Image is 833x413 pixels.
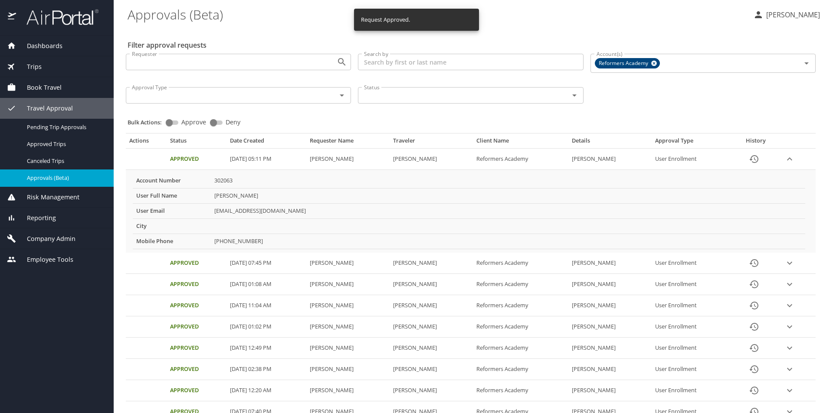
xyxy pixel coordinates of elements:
td: [PERSON_NAME] [390,253,473,274]
td: [DATE] 05:11 PM [226,149,306,170]
td: [PERSON_NAME] [568,380,652,401]
th: Client Name [473,137,568,148]
span: Canceled Trips [27,157,103,165]
th: Mobile Phone [133,234,211,249]
button: History [744,380,764,401]
th: Actions [126,137,167,148]
button: Open [336,56,348,68]
table: More info for approvals [133,173,805,249]
span: Dashboards [16,41,62,51]
button: expand row [783,278,796,291]
td: [PERSON_NAME] [306,380,390,401]
button: Open [568,89,580,101]
td: [PERSON_NAME] [306,359,390,380]
h1: Approvals (Beta) [128,1,746,28]
td: Reformers Academy [473,338,568,359]
button: History [744,359,764,380]
th: History [731,137,780,148]
button: History [744,149,764,169]
td: User Enrollment [652,149,731,170]
td: [DATE] 12:20 AM [226,380,306,401]
th: Account Number [133,173,211,188]
td: Approved [167,274,226,295]
td: Reformers Academy [473,316,568,338]
span: Company Admin [16,234,75,244]
span: Employee Tools [16,255,73,264]
span: Reporting [16,213,56,223]
td: User Enrollment [652,359,731,380]
td: [PERSON_NAME] [390,316,473,338]
td: User Enrollment [652,338,731,359]
button: Open [800,57,813,69]
button: expand row [783,384,796,397]
td: [DATE] 01:02 PM [226,316,306,338]
td: [PERSON_NAME] [568,253,652,274]
th: Requester Name [306,137,390,148]
td: [PERSON_NAME] [390,274,473,295]
td: [PERSON_NAME] [568,149,652,170]
td: [PERSON_NAME] [306,274,390,295]
td: [DATE] 02:38 PM [226,359,306,380]
td: [PERSON_NAME] [390,380,473,401]
span: Trips [16,62,42,72]
div: Reformers Academy [595,58,660,68]
td: Reformers Academy [473,274,568,295]
th: Traveler [390,137,473,148]
th: Details [568,137,652,148]
td: Approved [167,295,226,316]
td: [PERSON_NAME] [568,316,652,338]
td: [DATE] 11:04 AM [226,295,306,316]
span: Deny [226,119,240,125]
span: Approved Trips [27,140,103,148]
span: Risk Management [16,192,79,202]
td: [PERSON_NAME] [306,253,390,274]
td: Reformers Academy [473,253,568,274]
td: [PERSON_NAME] [306,316,390,338]
td: 302063 [211,173,805,188]
th: User Email [133,203,211,218]
span: Approvals (Beta) [27,174,103,182]
button: Open [336,89,348,101]
td: [PERSON_NAME] [568,338,652,359]
th: City [133,218,211,234]
th: Status [167,137,226,148]
td: Reformers Academy [473,380,568,401]
th: User Full Name [133,188,211,203]
button: expand row [783,363,796,376]
td: User Enrollment [652,253,731,274]
p: [PERSON_NAME] [764,10,820,20]
button: History [744,338,764,358]
span: Travel Approval [16,104,73,113]
td: [PERSON_NAME] [568,295,652,316]
button: History [744,295,764,316]
td: [PHONE_NUMBER] [211,234,805,249]
input: Search by first or last name [358,54,583,70]
button: expand row [783,257,796,270]
td: [PERSON_NAME] [390,149,473,170]
button: History [744,274,764,295]
td: Approved [167,380,226,401]
td: User Enrollment [652,295,731,316]
span: Book Travel [16,83,62,92]
td: Reformers Academy [473,295,568,316]
th: Approval Type [652,137,731,148]
td: User Enrollment [652,380,731,401]
th: Date Created [226,137,306,148]
button: History [744,253,764,273]
td: [DATE] 07:45 PM [226,253,306,274]
td: [PERSON_NAME] [568,274,652,295]
td: [PERSON_NAME] [390,359,473,380]
p: Bulk Actions: [128,118,169,126]
td: User Enrollment [652,316,731,338]
span: Approve [181,119,206,125]
td: [DATE] 12:49 PM [226,338,306,359]
td: [PERSON_NAME] [211,188,805,203]
button: expand row [783,341,796,354]
td: Reformers Academy [473,149,568,170]
button: expand row [783,320,796,333]
td: [PERSON_NAME] [306,295,390,316]
button: History [744,316,764,337]
td: [PERSON_NAME] [390,295,473,316]
h2: Filter approval requests [128,38,207,52]
td: Approved [167,149,226,170]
